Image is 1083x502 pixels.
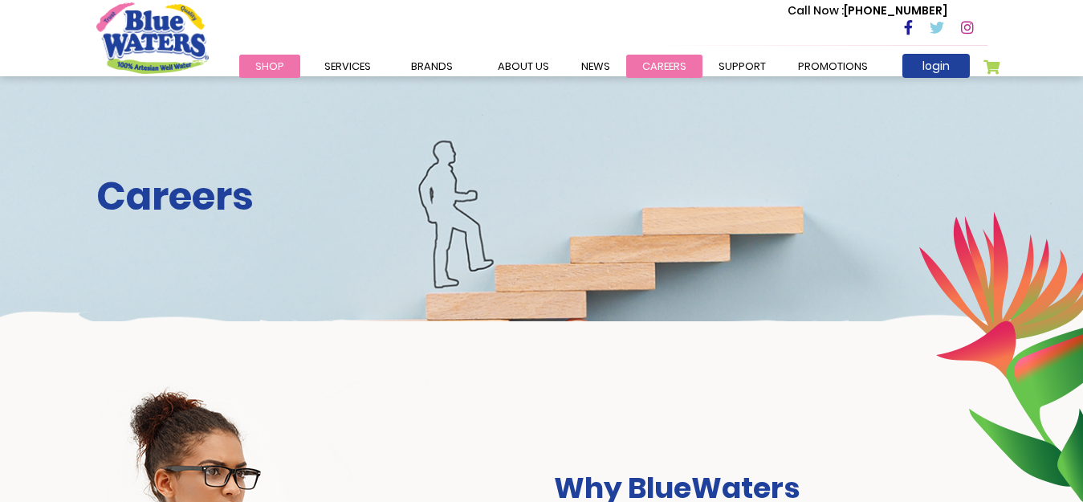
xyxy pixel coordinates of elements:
[565,55,626,78] a: News
[411,59,453,74] span: Brands
[255,59,284,74] span: Shop
[782,55,884,78] a: Promotions
[626,55,702,78] a: careers
[96,2,209,73] a: store logo
[918,211,1083,502] img: career-intro-leaves.png
[324,59,371,74] span: Services
[96,173,987,220] h2: Careers
[788,2,947,19] p: [PHONE_NUMBER]
[482,55,565,78] a: about us
[902,54,970,78] a: login
[788,2,844,18] span: Call Now :
[702,55,782,78] a: support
